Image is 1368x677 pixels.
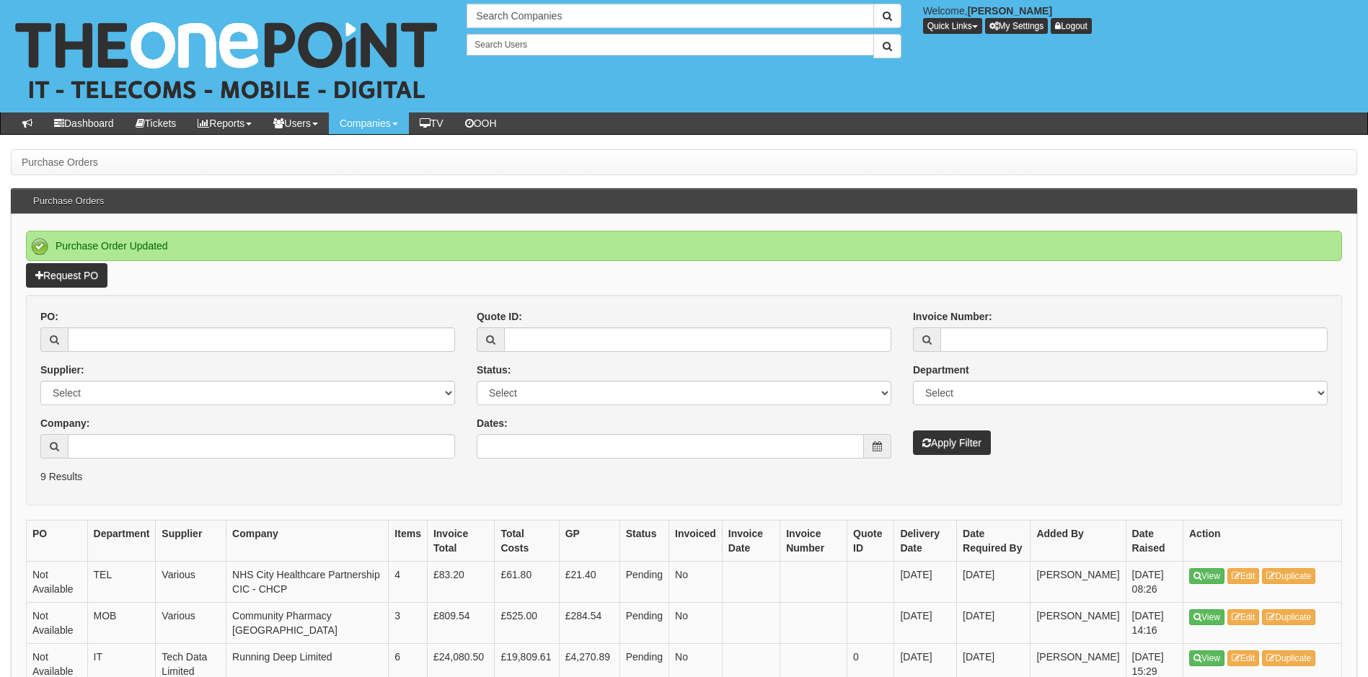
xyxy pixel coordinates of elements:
a: Logout [1051,18,1092,34]
td: £525.00 [495,603,559,644]
th: Items [389,521,428,562]
td: £284.54 [559,603,619,644]
button: Apply Filter [913,430,991,455]
td: Not Available [27,603,88,644]
label: PO: [40,309,58,324]
td: Various [156,603,226,644]
td: Pending [619,562,668,603]
div: Welcome, [912,4,1368,34]
a: Dashboard [43,112,125,134]
td: 3 [389,603,428,644]
a: OOH [454,112,508,134]
label: Company: [40,416,89,430]
h3: Purchase Orders [26,189,111,213]
a: My Settings [985,18,1049,34]
div: Purchase Order Updated [26,231,1342,261]
a: Duplicate [1262,568,1315,584]
th: Invoiced [669,521,723,562]
a: Companies [329,112,409,134]
label: Dates: [477,416,508,430]
label: Department [913,363,969,377]
td: [DATE] 14:16 [1126,603,1183,644]
td: £809.54 [427,603,494,644]
th: GP [559,521,619,562]
a: Users [262,112,329,134]
th: PO [27,521,88,562]
th: Invoice Date [722,521,780,562]
td: [DATE] [894,603,957,644]
td: Not Available [27,562,88,603]
label: Quote ID: [477,309,522,324]
a: Tickets [125,112,187,134]
th: Supplier [156,521,226,562]
td: [DATE] [957,603,1031,644]
a: Request PO [26,263,107,288]
td: £61.80 [495,562,559,603]
td: TEL [87,562,156,603]
p: 9 Results [40,469,1328,484]
label: Supplier: [40,363,84,377]
b: [PERSON_NAME] [968,5,1052,17]
a: Edit [1227,650,1260,666]
th: Delivery Date [894,521,957,562]
th: Company [226,521,389,562]
input: Search Companies [467,4,873,28]
td: Community Pharmacy [GEOGRAPHIC_DATA] [226,603,389,644]
td: 4 [389,562,428,603]
a: Duplicate [1262,609,1315,625]
a: Edit [1227,568,1260,584]
a: TV [409,112,454,134]
td: [PERSON_NAME] [1031,603,1126,644]
a: View [1189,568,1224,584]
td: £83.20 [427,562,494,603]
td: [PERSON_NAME] [1031,562,1126,603]
td: [DATE] [894,562,957,603]
a: Reports [187,112,262,134]
td: [DATE] [957,562,1031,603]
a: Edit [1227,609,1260,625]
td: [DATE] 08:26 [1126,562,1183,603]
th: Invoice Total [427,521,494,562]
td: NHS City Healthcare Partnership CIC - CHCP [226,562,389,603]
th: Action [1183,521,1342,562]
label: Invoice Number: [913,309,992,324]
th: Date Raised [1126,521,1183,562]
td: Various [156,562,226,603]
li: Purchase Orders [22,155,98,169]
th: Date Required By [957,521,1031,562]
td: No [669,562,723,603]
th: Quote ID [847,521,894,562]
input: Search Users [467,34,873,56]
th: Status [619,521,668,562]
a: View [1189,609,1224,625]
td: Pending [619,603,668,644]
td: MOB [87,603,156,644]
td: No [669,603,723,644]
th: Total Costs [495,521,559,562]
label: Status: [477,363,511,377]
td: £21.40 [559,562,619,603]
th: Invoice Number [780,521,847,562]
th: Added By [1031,521,1126,562]
button: Quick Links [923,18,982,34]
a: Duplicate [1262,650,1315,666]
a: View [1189,650,1224,666]
th: Department [87,521,156,562]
